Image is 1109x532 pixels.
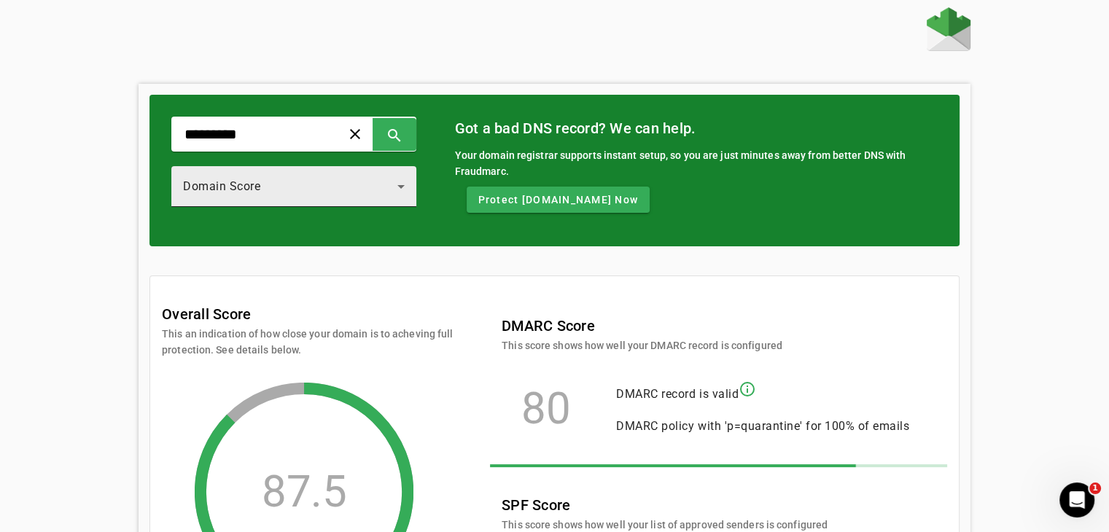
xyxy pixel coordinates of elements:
span: DMARC policy with 'p=quarantine' for 100% of emails [616,419,909,433]
span: Domain Score [183,179,260,193]
div: 87.5 [262,485,346,499]
mat-card-title: DMARC Score [502,314,782,337]
mat-icon: info_outline [739,380,756,398]
span: DMARC record is valid [616,387,739,401]
a: Home [927,7,970,55]
div: Your domain registrar supports instant setup, so you are just minutes away from better DNS with F... [455,147,938,179]
img: Fraudmarc Logo [927,7,970,51]
button: Protect [DOMAIN_NAME] Now [467,187,650,213]
mat-card-subtitle: This an indication of how close your domain is to acheving full protection. See details below. [162,326,454,358]
mat-card-subtitle: This score shows how well your DMARC record is configured [502,337,782,353]
mat-card-title: Overall Score [162,302,251,326]
iframe: Intercom live chat [1059,482,1094,517]
span: Protect [DOMAIN_NAME] Now [478,192,638,207]
div: 80 [502,402,590,416]
mat-card-title: Got a bad DNS record? We can help. [455,117,938,140]
span: 1 [1089,482,1101,494]
mat-card-title: SPF Score [502,493,828,517]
